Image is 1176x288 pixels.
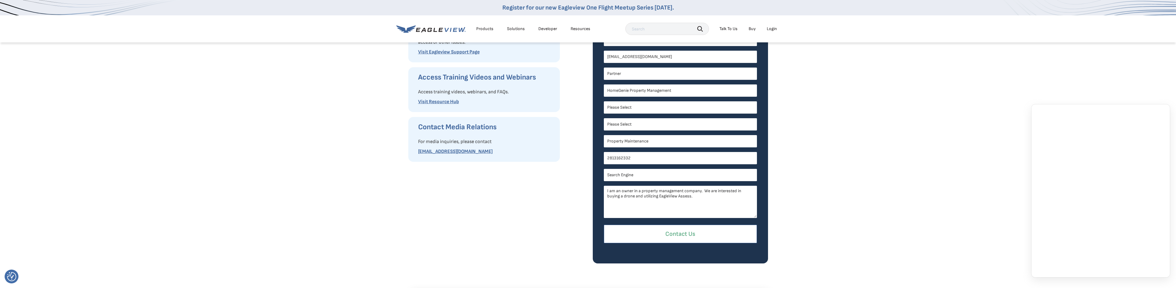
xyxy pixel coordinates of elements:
div: Solutions [507,26,525,32]
button: Consent Preferences [7,272,16,281]
a: Buy [749,26,756,32]
input: Search [625,23,709,35]
h3: Contact Media Relations [418,122,554,132]
div: Resources [571,26,590,32]
a: Developer [538,26,557,32]
textarea: I am an owner in a property management company. We are interested in buying a drone and utilizing... [604,186,757,218]
div: Talk To Us [719,26,738,32]
a: Register for our new Eagleview One Flight Meetup Series [DATE]. [502,4,674,11]
a: Visit Eagleview Support Page [418,49,480,55]
p: For media inquiries, please contact [418,137,554,147]
div: Login [767,26,777,32]
h3: Access Training Videos and Webinars [418,72,554,82]
a: Visit Resource Hub [418,99,459,105]
input: Contact Us [604,225,757,243]
p: Access training videos, webinars, and FAQs. [418,87,554,97]
a: [EMAIL_ADDRESS][DOMAIN_NAME] [418,149,493,154]
div: Products [476,26,493,32]
img: Revisit consent button [7,272,16,281]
